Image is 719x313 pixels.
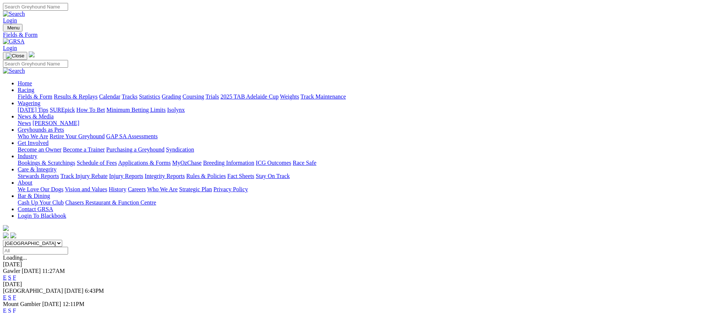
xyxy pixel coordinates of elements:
[3,255,27,261] span: Loading...
[18,193,50,199] a: Bar & Dining
[18,133,716,140] div: Greyhounds as Pets
[205,93,219,100] a: Trials
[293,160,316,166] a: Race Safe
[3,261,716,268] div: [DATE]
[8,294,11,300] a: S
[3,24,22,32] button: Toggle navigation
[18,186,716,193] div: About
[65,186,107,192] a: Vision and Values
[3,68,25,74] img: Search
[147,186,178,192] a: Who We Are
[50,107,75,113] a: SUREpick
[18,113,54,120] a: News & Media
[63,146,105,153] a: Become a Trainer
[29,51,35,57] img: logo-grsa-white.png
[256,160,291,166] a: ICG Outcomes
[18,199,716,206] div: Bar & Dining
[18,133,48,139] a: Who We Are
[18,173,716,179] div: Care & Integrity
[18,206,53,212] a: Contact GRSA
[18,87,34,93] a: Racing
[106,146,164,153] a: Purchasing a Greyhound
[64,288,84,294] span: [DATE]
[18,80,32,86] a: Home
[18,120,31,126] a: News
[10,232,16,238] img: twitter.svg
[50,133,105,139] a: Retire Your Greyhound
[256,173,290,179] a: Stay On Track
[3,294,7,300] a: E
[3,225,9,231] img: logo-grsa-white.png
[18,179,32,186] a: About
[3,274,7,281] a: E
[3,38,25,45] img: GRSA
[3,32,716,38] a: Fields & Form
[42,268,65,274] span: 11:27AM
[280,93,299,100] a: Weights
[13,274,16,281] a: F
[85,288,104,294] span: 6:43PM
[145,173,185,179] a: Integrity Reports
[18,199,64,206] a: Cash Up Your Club
[18,173,59,179] a: Stewards Reports
[106,107,166,113] a: Minimum Betting Limits
[3,301,41,307] span: Mount Gambier
[3,268,20,274] span: Gawler
[18,93,52,100] a: Fields & Form
[186,173,226,179] a: Rules & Policies
[139,93,160,100] a: Statistics
[54,93,98,100] a: Results & Replays
[18,153,37,159] a: Industry
[3,281,716,288] div: [DATE]
[18,160,716,166] div: Industry
[18,107,48,113] a: [DATE] Tips
[3,247,68,255] input: Select date
[18,93,716,100] div: Racing
[99,93,120,100] a: Calendar
[3,17,17,24] a: Login
[3,52,27,60] button: Toggle navigation
[3,60,68,68] input: Search
[18,146,716,153] div: Get Involved
[18,186,63,192] a: We Love Our Dogs
[18,160,75,166] a: Bookings & Scratchings
[18,146,61,153] a: Become an Owner
[118,160,171,166] a: Applications & Forms
[109,173,143,179] a: Injury Reports
[167,107,185,113] a: Isolynx
[109,186,126,192] a: History
[227,173,254,179] a: Fact Sheets
[7,25,20,31] span: Menu
[18,213,66,219] a: Login To Blackbook
[18,120,716,127] div: News & Media
[162,93,181,100] a: Grading
[3,232,9,238] img: facebook.svg
[213,186,248,192] a: Privacy Policy
[3,11,25,17] img: Search
[18,166,57,172] a: Care & Integrity
[3,3,68,11] input: Search
[8,274,11,281] a: S
[128,186,146,192] a: Careers
[166,146,194,153] a: Syndication
[220,93,279,100] a: 2025 TAB Adelaide Cup
[3,288,63,294] span: [GEOGRAPHIC_DATA]
[60,173,107,179] a: Track Injury Rebate
[13,294,16,300] a: F
[172,160,202,166] a: MyOzChase
[183,93,204,100] a: Coursing
[179,186,212,192] a: Strategic Plan
[3,45,17,51] a: Login
[22,268,41,274] span: [DATE]
[106,133,158,139] a: GAP SA Assessments
[77,107,105,113] a: How To Bet
[18,107,716,113] div: Wagering
[6,53,24,59] img: Close
[77,160,117,166] a: Schedule of Fees
[18,140,49,146] a: Get Involved
[65,199,156,206] a: Chasers Restaurant & Function Centre
[301,93,346,100] a: Track Maintenance
[63,301,84,307] span: 12:11PM
[18,127,64,133] a: Greyhounds as Pets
